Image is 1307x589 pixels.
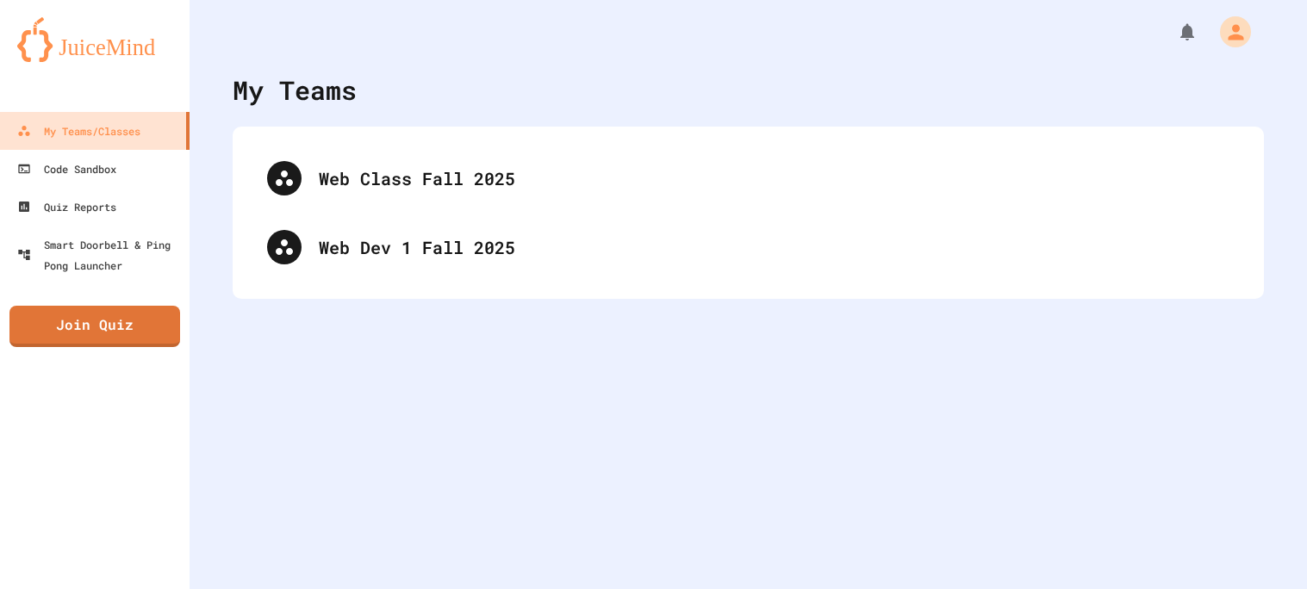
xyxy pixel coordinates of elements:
[319,234,1229,260] div: Web Dev 1 Fall 2025
[1202,12,1255,52] div: My Account
[250,144,1247,213] div: Web Class Fall 2025
[17,196,116,217] div: Quiz Reports
[9,306,180,347] a: Join Quiz
[17,234,183,276] div: Smart Doorbell & Ping Pong Launcher
[17,17,172,62] img: logo-orange.svg
[319,165,1229,191] div: Web Class Fall 2025
[1145,17,1202,46] div: My Notifications
[233,71,357,109] div: My Teams
[17,158,116,179] div: Code Sandbox
[17,121,140,141] div: My Teams/Classes
[250,213,1247,282] div: Web Dev 1 Fall 2025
